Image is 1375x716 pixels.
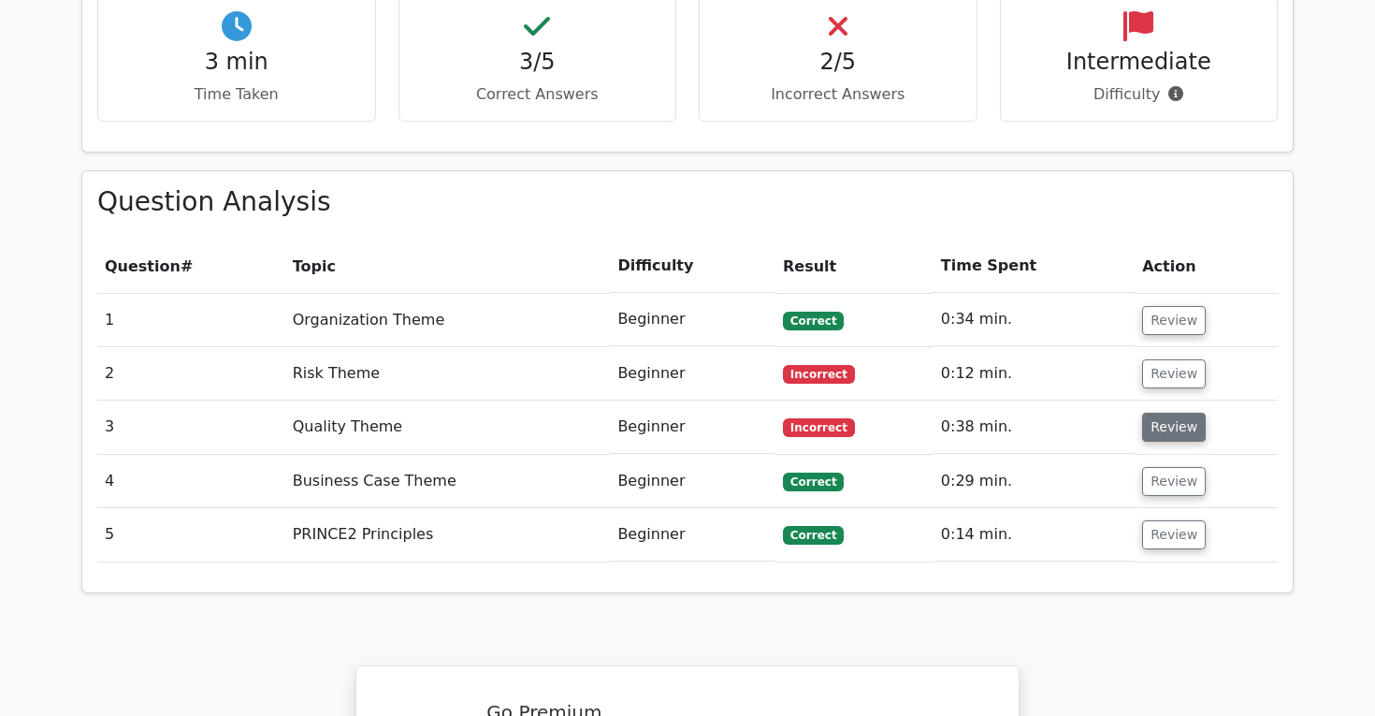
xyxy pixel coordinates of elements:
[610,240,775,293] th: Difficulty
[285,240,611,293] th: Topic
[105,257,181,275] span: Question
[783,418,855,437] span: Incorrect
[1135,240,1278,293] th: Action
[97,508,285,562] td: 5
[1142,306,1206,335] button: Review
[285,508,611,562] td: PRINCE2 Principles
[113,83,360,106] p: Time Taken
[1142,467,1206,496] button: Review
[610,455,775,508] td: Beginner
[610,293,775,346] td: Beginner
[285,455,611,508] td: Business Case Theme
[285,293,611,346] td: Organization Theme
[414,49,661,76] h4: 3/5
[285,401,611,454] td: Quality Theme
[783,312,844,330] span: Correct
[775,240,934,293] th: Result
[783,473,844,491] span: Correct
[414,83,661,106] p: Correct Answers
[934,508,1135,562] td: 0:14 min.
[715,83,962,106] p: Incorrect Answers
[97,240,285,293] th: #
[97,186,1278,218] h3: Question Analysis
[97,401,285,454] td: 3
[610,508,775,562] td: Beginner
[1142,413,1206,442] button: Review
[934,240,1135,293] th: Time Spent
[934,401,1135,454] td: 0:38 min.
[1016,83,1263,106] p: Difficulty
[1016,49,1263,76] h4: Intermediate
[610,347,775,401] td: Beginner
[285,347,611,401] td: Risk Theme
[783,526,844,545] span: Correct
[934,293,1135,346] td: 0:34 min.
[97,347,285,401] td: 2
[97,293,285,346] td: 1
[934,347,1135,401] td: 0:12 min.
[715,49,962,76] h4: 2/5
[113,49,360,76] h4: 3 min
[1142,359,1206,388] button: Review
[1142,520,1206,549] button: Review
[934,455,1135,508] td: 0:29 min.
[783,365,855,384] span: Incorrect
[97,455,285,508] td: 4
[610,401,775,454] td: Beginner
